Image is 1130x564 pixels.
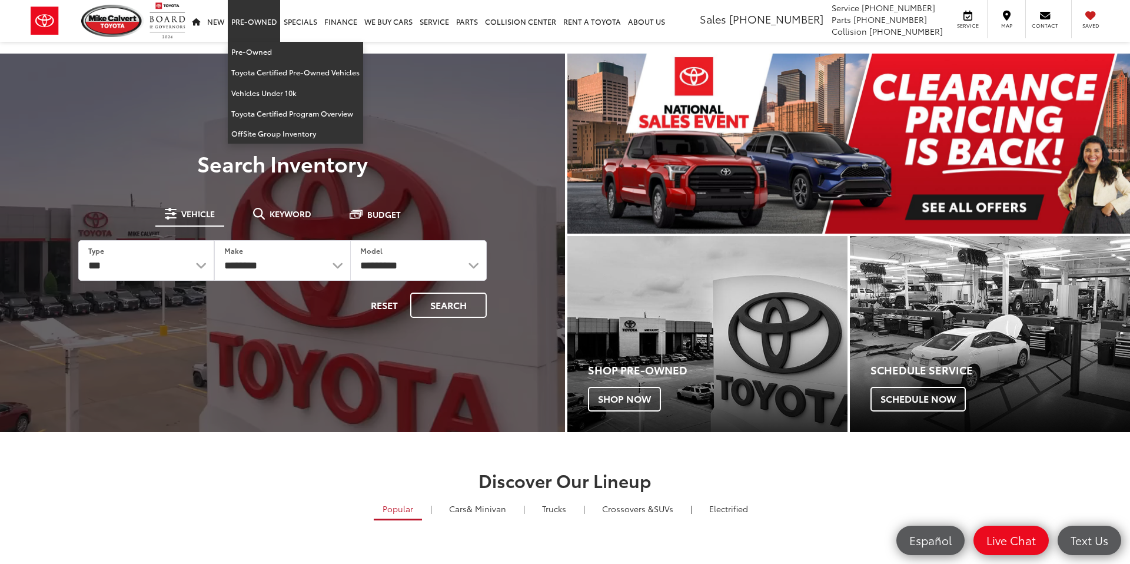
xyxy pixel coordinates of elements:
[700,499,757,519] a: Electrified
[580,503,588,515] li: |
[367,210,401,218] span: Budget
[410,293,487,318] button: Search
[1058,526,1121,555] a: Text Us
[593,499,682,519] a: SUVs
[427,503,435,515] li: |
[228,104,363,124] a: Toyota Certified Program Overview
[602,503,654,515] span: Crossovers &
[361,293,408,318] button: Reset
[588,364,847,376] h4: Shop Pre-Owned
[467,503,506,515] span: & Minivan
[862,2,935,14] span: [PHONE_NUMBER]
[533,499,575,519] a: Trucks
[374,499,422,520] a: Popular
[588,387,661,412] span: Shop Now
[870,387,966,412] span: Schedule Now
[49,151,516,175] h3: Search Inventory
[567,54,1130,234] div: carousel slide number 1 of 1
[567,236,847,432] a: Shop Pre-Owned Shop Now
[955,22,981,29] span: Service
[700,11,726,26] span: Sales
[869,25,943,37] span: [PHONE_NUMBER]
[228,83,363,104] a: Vehicles Under 10k
[270,210,311,218] span: Keyword
[181,210,215,218] span: Vehicle
[228,42,363,62] a: Pre-Owned
[850,236,1130,432] div: Toyota
[360,245,383,256] label: Model
[993,22,1019,29] span: Map
[832,2,859,14] span: Service
[853,14,927,25] span: [PHONE_NUMBER]
[850,236,1130,432] a: Schedule Service Schedule Now
[903,533,958,548] span: Español
[228,62,363,83] a: Toyota Certified Pre-Owned Vehicles
[687,503,695,515] li: |
[981,533,1042,548] span: Live Chat
[729,11,823,26] span: [PHONE_NUMBER]
[88,245,104,256] label: Type
[896,526,965,555] a: Español
[832,25,867,37] span: Collision
[567,236,847,432] div: Toyota
[224,245,243,256] label: Make
[1065,533,1114,548] span: Text Us
[973,526,1049,555] a: Live Chat
[81,5,144,37] img: Mike Calvert Toyota
[150,470,980,490] h2: Discover Our Lineup
[567,54,1130,234] img: Clearance Pricing Is Back
[832,14,851,25] span: Parts
[1032,22,1058,29] span: Contact
[520,503,528,515] li: |
[870,364,1130,376] h4: Schedule Service
[567,54,1130,234] section: Carousel section with vehicle pictures - may contain disclaimers.
[440,499,515,519] a: Cars
[1078,22,1104,29] span: Saved
[228,124,363,144] a: OffSite Group Inventory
